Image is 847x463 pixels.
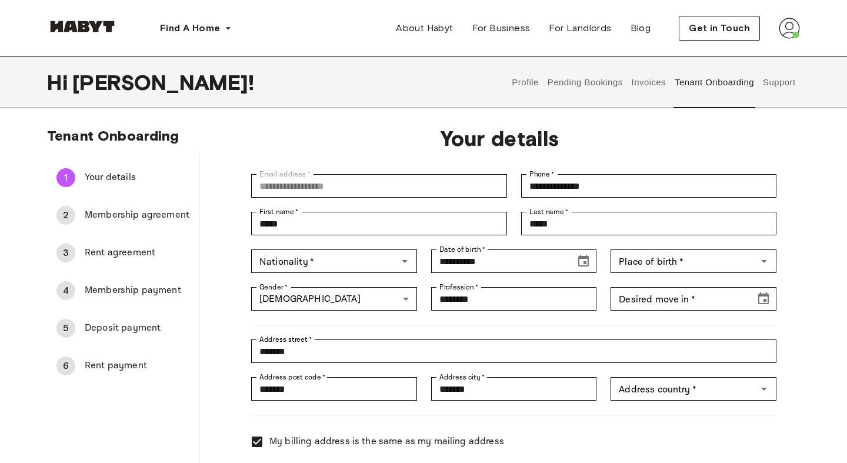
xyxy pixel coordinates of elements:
div: Last name [521,212,776,235]
img: Habyt [47,21,118,32]
div: [DEMOGRAPHIC_DATA] [251,287,417,311]
span: For Landlords [549,21,611,35]
button: Support [761,56,797,108]
label: Date of birth [439,244,485,255]
span: Membership agreement [85,208,189,222]
button: Tenant Onboarding [673,56,756,108]
button: Open [756,253,772,269]
div: Address street [251,339,776,363]
span: Get in Touch [689,21,750,35]
button: Pending Bookings [546,56,624,108]
span: Tenant Onboarding [47,127,179,144]
div: 3Rent agreement [47,239,199,267]
div: 2Membership agreement [47,201,199,229]
label: Address street [259,334,312,345]
span: Membership payment [85,284,189,298]
label: Phone [529,169,555,179]
button: Open [396,253,413,269]
label: Email address [259,169,311,179]
div: 5 [56,319,75,338]
a: Blog [621,16,661,40]
div: 5Deposit payment [47,314,199,342]
label: Gender [259,282,288,292]
label: Profession [439,282,479,292]
span: Hi [47,70,72,95]
span: Your details [85,171,189,185]
div: First name [251,212,506,235]
a: About Habyt [386,16,462,40]
button: Find A Home [151,16,241,40]
div: 4Membership payment [47,277,199,305]
div: 6 [56,357,75,375]
div: 3 [56,244,75,262]
div: 1 [56,168,75,187]
span: Blog [631,21,651,35]
div: Address post code [251,377,417,401]
span: About Habyt [396,21,453,35]
div: user profile tabs [508,56,800,108]
label: Address post code [259,372,325,382]
div: 2 [56,206,75,225]
a: For Landlords [539,16,621,40]
span: Deposit payment [85,321,189,335]
div: Profession [431,287,597,311]
span: My billing address is the same as my mailing address [269,435,504,449]
img: avatar [779,18,800,39]
button: Choose date, selected date is Mar 1, 2005 [572,249,595,273]
span: Rent payment [85,359,189,373]
div: Phone [521,174,776,198]
button: Profile [511,56,541,108]
label: Address city [439,372,485,382]
span: For Business [472,21,531,35]
button: Choose date [752,287,775,311]
span: Your details [237,126,762,151]
div: Email address [251,174,506,198]
div: 4 [56,281,75,300]
button: Get in Touch [679,16,760,41]
span: Rent agreement [85,246,189,260]
div: Address city [431,377,597,401]
label: Last name [529,206,569,217]
button: Invoices [630,56,667,108]
span: Find A Home [160,21,220,35]
div: 6Rent payment [47,352,199,380]
span: [PERSON_NAME] ! [72,70,254,95]
div: 1Your details [47,164,199,192]
button: Open [756,381,772,397]
label: First name [259,206,299,217]
a: For Business [463,16,540,40]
